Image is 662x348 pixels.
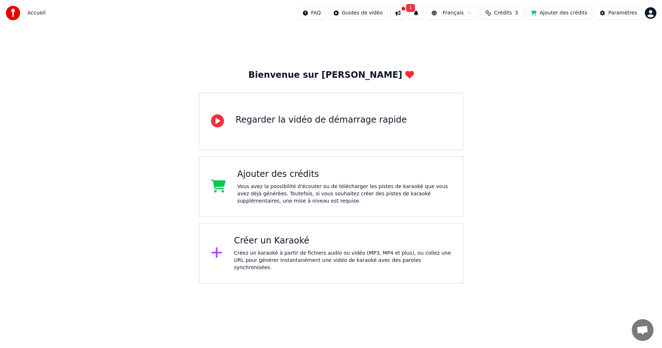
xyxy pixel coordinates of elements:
[408,7,424,20] button: 1
[526,7,592,20] button: Ajouter des crédits
[27,9,46,17] nav: breadcrumb
[235,114,407,126] div: Regarder la vidéo de démarrage rapide
[608,9,637,17] div: Paramètres
[595,7,642,20] button: Paramètres
[237,169,451,180] div: Ajouter des crédits
[480,7,523,20] button: Crédits3
[234,250,451,271] div: Créez un karaoké à partir de fichiers audio ou vidéo (MP3, MP4 et plus), ou collez une URL pour g...
[6,6,20,20] img: youka
[494,9,512,17] span: Crédits
[237,183,451,205] div: Vous avez la possibilité d'écouter ou de télécharger les pistes de karaoké que vous avez déjà gén...
[328,7,387,20] button: Guides de vidéo
[406,4,415,12] span: 1
[234,235,451,247] div: Créer un Karaoké
[632,319,653,341] a: Ouvrir le chat
[27,9,46,17] span: Accueil
[515,9,518,17] span: 3
[248,69,413,81] div: Bienvenue sur [PERSON_NAME]
[298,7,326,20] button: FAQ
